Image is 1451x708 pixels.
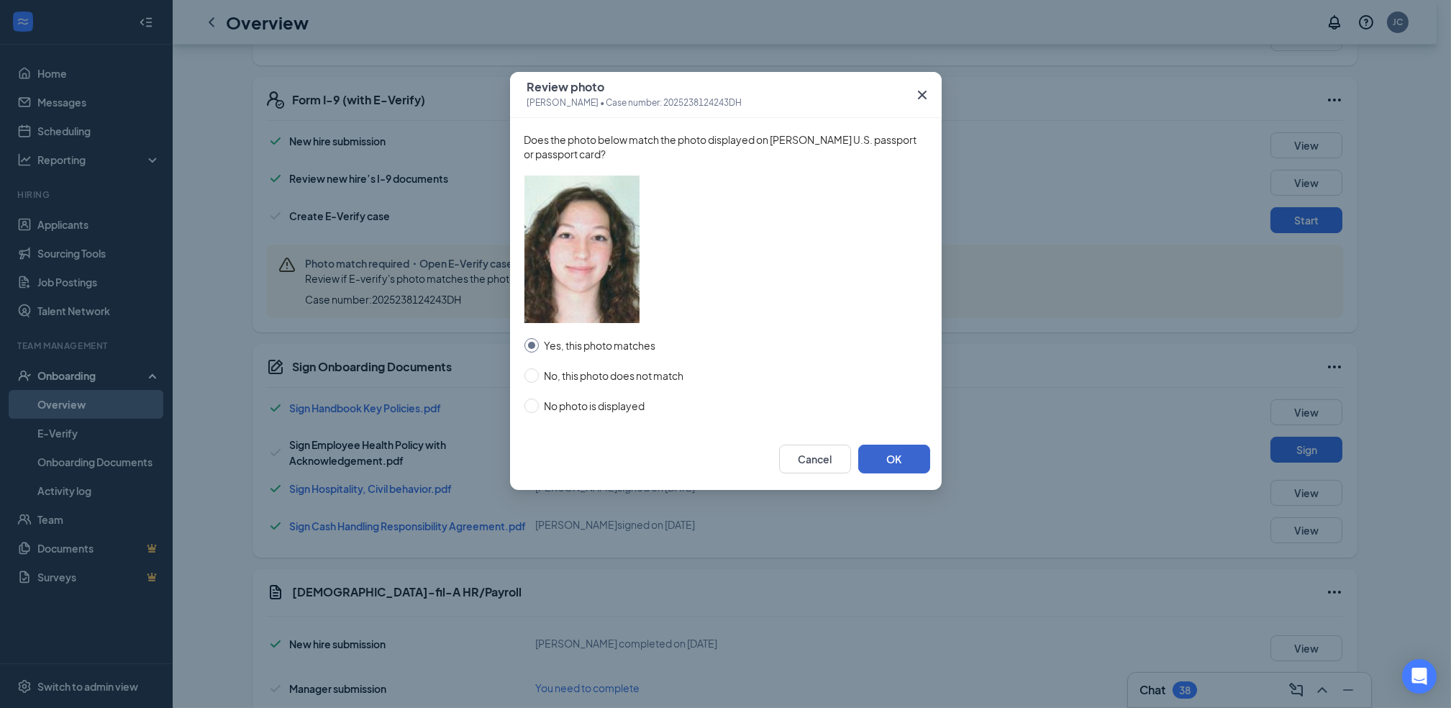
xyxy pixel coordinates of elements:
img: employee [524,176,640,323]
span: Review photo [527,80,742,94]
span: Yes, this photo matches [539,337,662,353]
span: [PERSON_NAME] • Case number: 2025238124243DH [527,96,742,110]
span: No photo is displayed [539,398,651,414]
span: Does the photo below match the photo displayed on [PERSON_NAME] U.S. passport or passport card? [524,132,927,161]
button: OK [858,445,930,473]
button: Cancel [779,445,851,473]
span: No, this photo does not match [539,368,690,383]
div: Open Intercom Messenger [1402,659,1437,694]
button: Close [903,72,942,118]
svg: Cross [914,86,931,104]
